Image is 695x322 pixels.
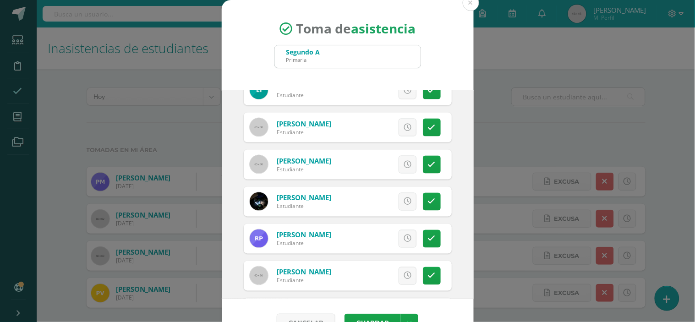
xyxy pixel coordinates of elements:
img: 60x60 [250,155,268,174]
div: Estudiante [277,165,331,173]
div: Segundo A [286,48,320,56]
a: [PERSON_NAME] [277,267,331,277]
div: Estudiante [277,202,331,210]
div: Primaria [286,56,320,63]
a: [PERSON_NAME] [277,156,331,165]
div: Estudiante [277,91,331,99]
div: Estudiante [277,277,331,284]
div: Estudiante [277,240,331,247]
img: 718f54fb0f26f47ffd1e71b0a6a47848.png [250,81,268,99]
img: 154bfa872e753fc08c08dca4ea0af92a.png [250,192,268,211]
a: [PERSON_NAME] [277,230,331,240]
img: d3b89f178ee75c4d7e09d25b36ba5441.png [250,229,268,248]
img: 60x60 [250,267,268,285]
strong: asistencia [351,20,416,38]
a: [PERSON_NAME] [277,119,331,128]
input: Busca un grado o sección aquí... [275,45,421,68]
span: Toma de [296,20,416,38]
div: Estudiante [277,128,331,136]
img: 60x60 [250,118,268,136]
a: [PERSON_NAME] [277,193,331,202]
